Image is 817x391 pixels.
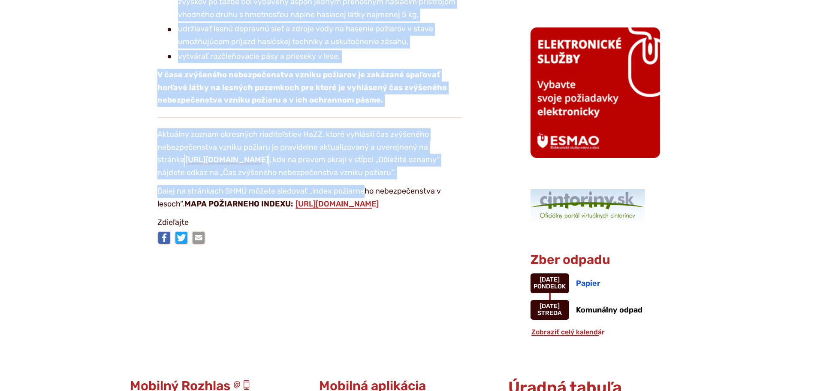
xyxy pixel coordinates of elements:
p: Aktuálny zoznam okresných riaditeľstiev HaZZ, ktoré vyhlásili čas zvýšeného nebezpečenstva vzniku... [157,128,462,179]
img: Zdieľať e-mailom [192,231,205,245]
img: esmao_sekule_b.png [531,27,660,158]
h3: Zber odpadu [531,253,660,267]
span: Komunálny odpad [576,305,642,315]
img: Zdieľať na Facebooku [157,231,171,245]
a: Papier [DATE] pondelok [531,273,660,293]
li: udržiavať lesnú dopravnú sieť a zdroje vody na hasenie požiarov v stave umožňujúcom príjazd hasič... [168,23,462,48]
a: Zobraziť celý kalendár [531,328,606,336]
img: 1.png [531,189,645,222]
a: [URL][DOMAIN_NAME] [184,155,269,164]
span: pondelok [534,283,566,290]
li: vytvárať rozčleňovacie pásy a prieseky v lese. [168,50,462,63]
strong: V čase zvýšeného nebezpečenstva vzniku požiarov je zakázané spaľovať horľavé látky na lesných poz... [157,70,447,105]
span: streda [537,309,562,317]
span: [DATE] [540,276,560,283]
img: Zdieľať na Twitteri [175,231,188,245]
p: Zdieľajte [157,216,462,229]
a: [URL][DOMAIN_NAME] [295,199,380,209]
span: [DATE] [540,303,560,310]
p: Ďalej na stránkach SHMÚ môžete sledovať „index požiarneho nebezpečenstva v lesoch“. [157,185,462,210]
span: Papier [576,279,600,288]
strong: MAPA POŽIARNEHO INDEXU: [184,199,293,209]
a: Komunálny odpad [DATE] streda [531,300,660,320]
